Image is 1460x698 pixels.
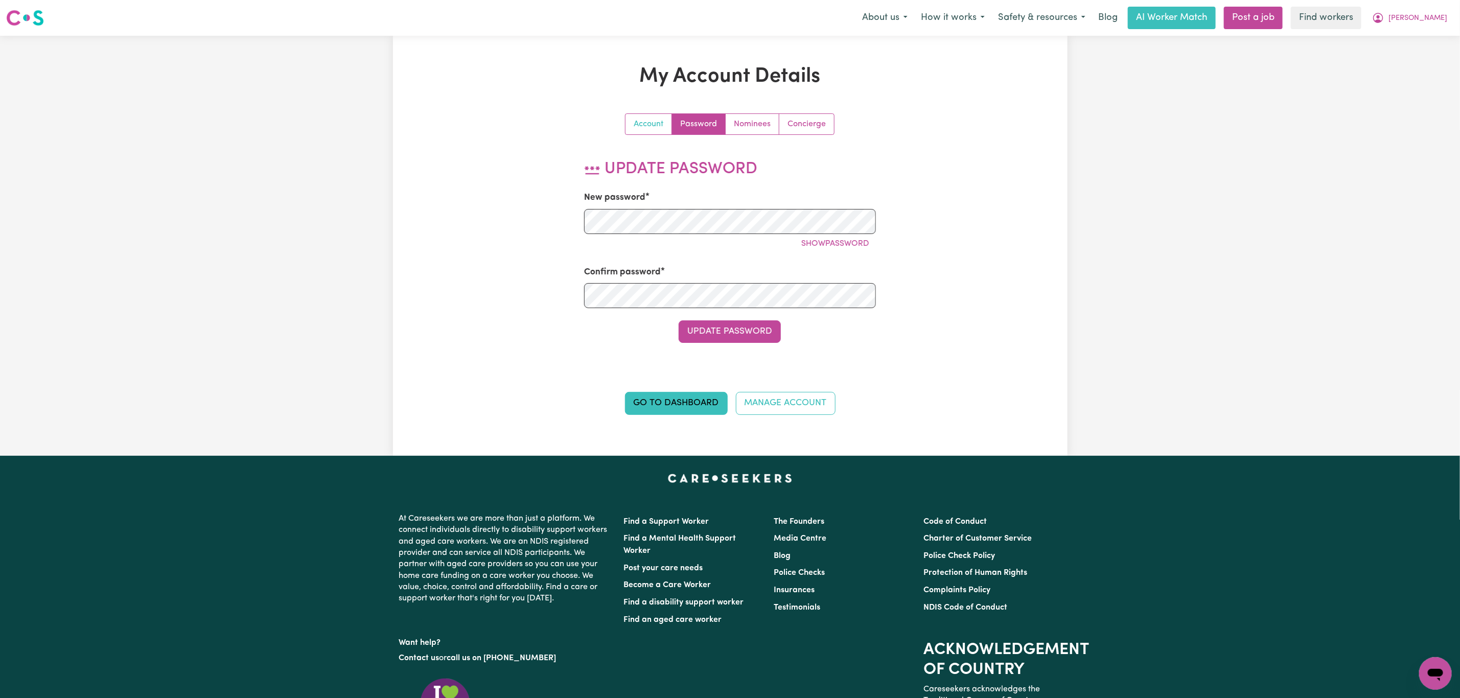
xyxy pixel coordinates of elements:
a: Insurances [774,586,815,594]
a: Find workers [1291,7,1361,29]
label: Confirm password [584,266,661,279]
iframe: Button to launch messaging window, conversation in progress [1419,657,1452,690]
a: AI Worker Match [1128,7,1216,29]
button: My Account [1365,7,1454,29]
img: Careseekers logo [6,9,44,27]
label: New password [584,191,645,204]
a: Testimonials [774,603,820,612]
a: Careseekers home page [668,474,792,482]
a: Police Checks [774,569,825,577]
a: Media Centre [774,534,826,543]
a: Careseekers logo [6,6,44,30]
h2: Acknowledgement of Country [923,640,1061,680]
a: Code of Conduct [923,518,987,526]
a: Update account manager [779,114,834,134]
button: Safety & resources [991,7,1092,29]
span: Show [801,240,825,248]
p: or [399,648,612,668]
h1: My Account Details [512,64,949,89]
a: Find a Support Worker [624,518,709,526]
h2: Update Password [584,159,876,179]
a: The Founders [774,518,824,526]
button: How it works [914,7,991,29]
a: Become a Care Worker [624,581,711,589]
a: Find a disability support worker [624,598,744,607]
a: Police Check Policy [923,552,995,560]
p: At Careseekers we are more than just a platform. We connect individuals directly to disability su... [399,509,612,609]
a: Complaints Policy [923,586,990,594]
span: [PERSON_NAME] [1388,13,1447,24]
a: Manage Account [736,392,836,414]
a: Update your nominees [726,114,779,134]
a: Go to Dashboard [625,392,728,414]
a: Blog [1092,7,1124,29]
a: Update your password [672,114,726,134]
a: Find a Mental Health Support Worker [624,534,736,555]
a: Charter of Customer Service [923,534,1032,543]
p: Want help? [399,633,612,648]
button: Update Password [679,320,781,343]
a: NDIS Code of Conduct [923,603,1007,612]
a: Post a job [1224,7,1283,29]
a: call us on [PHONE_NUMBER] [447,654,557,662]
button: ShowPassword [795,234,876,253]
a: Update your account [625,114,672,134]
a: Post your care needs [624,564,703,572]
a: Contact us [399,654,439,662]
a: Protection of Human Rights [923,569,1027,577]
a: Blog [774,552,791,560]
button: About us [855,7,914,29]
a: Find an aged care worker [624,616,722,624]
